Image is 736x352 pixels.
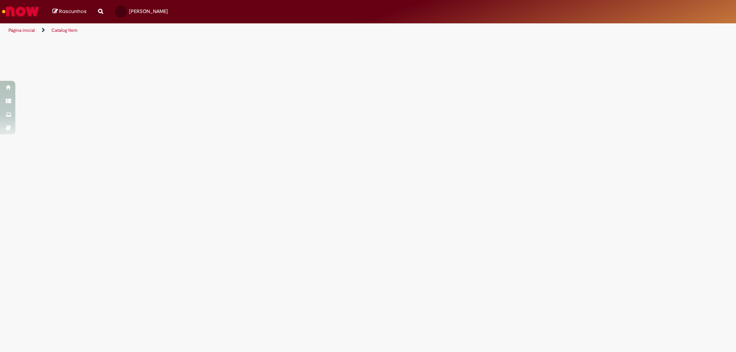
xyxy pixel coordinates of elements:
a: Rascunhos [53,8,87,15]
img: ServiceNow [1,4,40,19]
span: Rascunhos [59,8,87,15]
a: Página inicial [8,27,35,33]
ul: Trilhas de página [6,23,485,38]
a: Catalog Item [51,27,77,33]
span: [PERSON_NAME] [129,8,168,15]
